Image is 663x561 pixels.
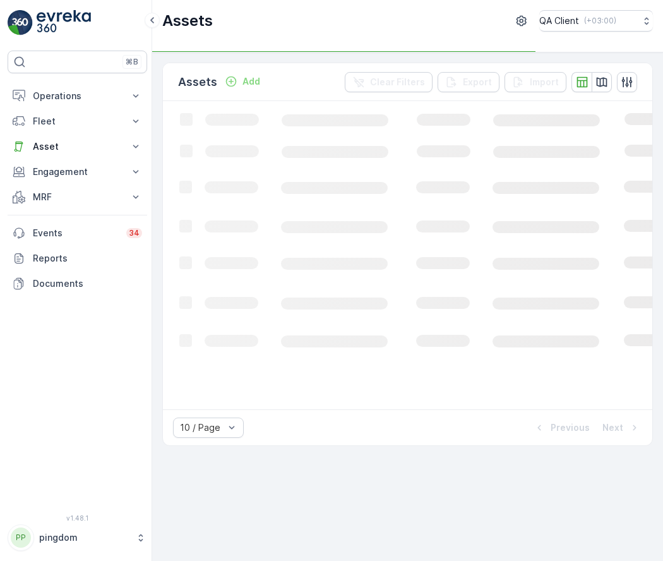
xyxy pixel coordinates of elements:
button: Next [601,420,642,435]
p: Engagement [33,166,122,178]
button: MRF [8,184,147,210]
p: Asset [33,140,122,153]
p: MRF [33,191,122,203]
button: Export [438,72,499,92]
a: Events34 [8,220,147,246]
img: logo [8,10,33,35]
p: Events [33,227,119,239]
p: Assets [178,73,217,91]
img: logo_light-DOdMpM7g.png [37,10,91,35]
p: QA Client [539,15,579,27]
p: ⌘B [126,57,138,67]
button: Asset [8,134,147,159]
a: Documents [8,271,147,296]
button: Clear Filters [345,72,433,92]
button: Fleet [8,109,147,134]
p: Export [463,76,492,88]
p: Clear Filters [370,76,425,88]
p: Assets [162,11,213,31]
div: PP [11,528,31,548]
p: Fleet [33,115,122,128]
p: Previous [551,421,590,434]
button: Import [505,72,566,92]
p: Reports [33,252,142,265]
button: Operations [8,83,147,109]
button: Add [220,74,265,89]
p: Documents [33,277,142,290]
button: QA Client(+03:00) [539,10,653,32]
p: Operations [33,90,122,102]
a: Reports [8,246,147,271]
button: PPpingdom [8,524,147,551]
p: Add [242,75,260,88]
p: 34 [129,228,140,238]
p: pingdom [39,531,129,544]
button: Engagement [8,159,147,184]
p: ( +03:00 ) [584,16,616,26]
p: Import [530,76,559,88]
p: Next [602,421,623,434]
button: Previous [532,420,591,435]
span: v 1.48.1 [8,514,147,522]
